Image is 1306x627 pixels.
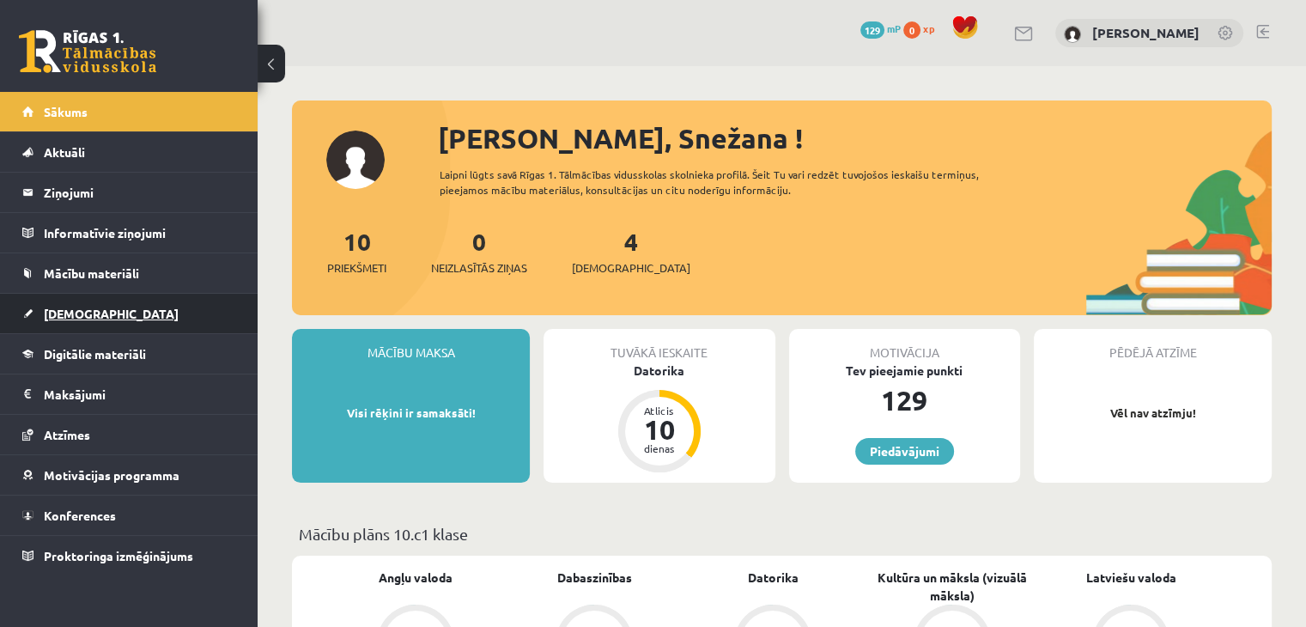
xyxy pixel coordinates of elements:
[44,467,179,483] span: Motivācijas programma
[22,173,236,212] a: Ziņojumi
[440,167,1028,198] div: Laipni lūgts savā Rīgas 1. Tālmācības vidusskolas skolnieka profilā. Šeit Tu vari redzēt tuvojošo...
[44,374,236,414] legend: Maksājumi
[887,21,901,35] span: mP
[379,569,453,587] a: Angļu valoda
[544,362,774,380] div: Datorika
[572,226,690,277] a: 4[DEMOGRAPHIC_DATA]
[22,334,236,374] a: Digitālie materiāli
[863,569,1042,605] a: Kultūra un māksla (vizuālā māksla)
[634,416,685,443] div: 10
[903,21,943,35] a: 0 xp
[44,346,146,362] span: Digitālie materiāli
[1092,24,1200,41] a: [PERSON_NAME]
[438,118,1272,159] div: [PERSON_NAME], Snežana !
[292,329,530,362] div: Mācību maksa
[634,405,685,416] div: Atlicis
[301,405,521,422] p: Visi rēķini ir samaksāti!
[327,226,386,277] a: 10Priekšmeti
[299,522,1265,545] p: Mācību plāns 10.c1 klase
[1034,329,1272,362] div: Pēdējā atzīme
[22,496,236,535] a: Konferences
[44,427,90,442] span: Atzīmes
[431,259,527,277] span: Neizlasītās ziņas
[855,438,954,465] a: Piedāvājumi
[557,569,632,587] a: Dabaszinības
[22,92,236,131] a: Sākums
[431,226,527,277] a: 0Neizlasītās ziņas
[44,548,193,563] span: Proktoringa izmēģinājums
[22,455,236,495] a: Motivācijas programma
[634,443,685,454] div: dienas
[44,508,116,523] span: Konferences
[748,569,799,587] a: Datorika
[22,253,236,293] a: Mācību materiāli
[22,213,236,253] a: Informatīvie ziņojumi
[22,374,236,414] a: Maksājumi
[22,294,236,333] a: [DEMOGRAPHIC_DATA]
[22,415,236,454] a: Atzīmes
[44,265,139,281] span: Mācību materiāli
[44,104,88,119] span: Sākums
[44,306,179,321] span: [DEMOGRAPHIC_DATA]
[789,362,1020,380] div: Tev pieejamie punkti
[327,259,386,277] span: Priekšmeti
[860,21,884,39] span: 129
[19,30,156,73] a: Rīgas 1. Tālmācības vidusskola
[1064,26,1081,43] img: Snežana Belomestniha
[22,132,236,172] a: Aktuāli
[860,21,901,35] a: 129 mP
[44,213,236,253] legend: Informatīvie ziņojumi
[572,259,690,277] span: [DEMOGRAPHIC_DATA]
[22,536,236,575] a: Proktoringa izmēģinājums
[544,329,774,362] div: Tuvākā ieskaite
[1042,405,1263,422] p: Vēl nav atzīmju!
[923,21,934,35] span: xp
[44,173,236,212] legend: Ziņojumi
[544,362,774,475] a: Datorika Atlicis 10 dienas
[1085,569,1175,587] a: Latviešu valoda
[789,380,1020,421] div: 129
[903,21,920,39] span: 0
[44,144,85,160] span: Aktuāli
[789,329,1020,362] div: Motivācija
